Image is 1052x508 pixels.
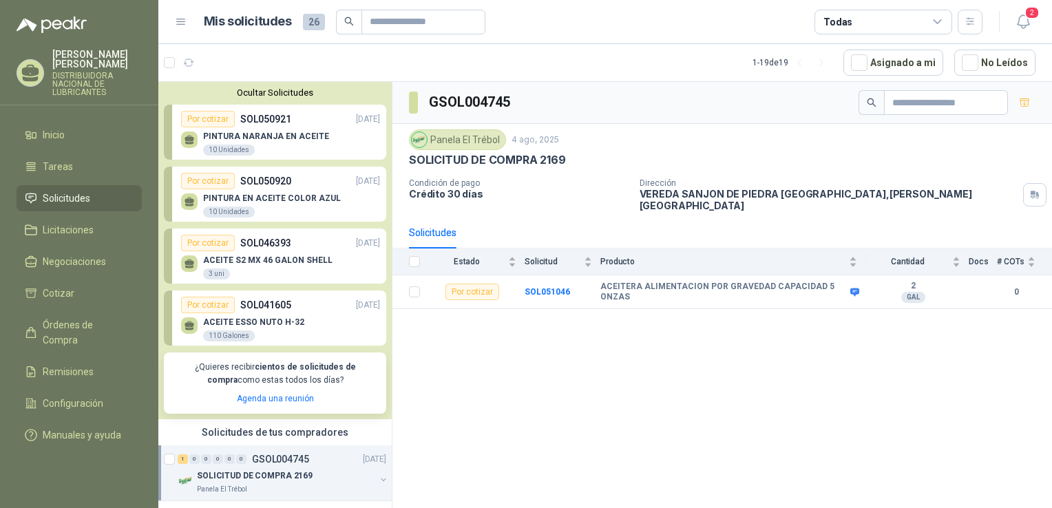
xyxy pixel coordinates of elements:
[17,154,142,180] a: Tareas
[43,191,90,206] span: Solicitudes
[203,255,333,265] p: ACEITE S2 MX 46 GALON SHELL
[164,229,386,284] a: Por cotizarSOL046393[DATE] ACEITE S2 MX 46 GALON SHELL3 uni
[197,484,247,495] p: Panela El Trébol
[43,127,65,142] span: Inicio
[823,14,852,30] div: Todas
[525,248,600,275] th: Solicitud
[203,317,304,327] p: ACEITE ESSO NUTO H-32
[303,14,325,30] span: 26
[224,454,235,464] div: 0
[753,52,832,74] div: 1 - 19 de 19
[356,113,380,126] p: [DATE]
[43,364,94,379] span: Remisiones
[17,248,142,275] a: Negociaciones
[158,82,392,419] div: Ocultar SolicitudesPor cotizarSOL050921[DATE] PINTURA NARANJA EN ACEITE10 UnidadesPor cotizarSOL0...
[17,17,87,33] img: Logo peakr
[52,72,142,96] p: DISTRIBUIDORA NACIONAL DE LUBRICANTES
[181,173,235,189] div: Por cotizar
[843,50,943,76] button: Asignado a mi
[409,178,629,188] p: Condición de pago
[865,281,960,292] b: 2
[201,454,211,464] div: 0
[525,257,581,266] span: Solicitud
[207,362,356,385] b: cientos de solicitudes de compra
[867,98,876,107] span: search
[43,396,103,411] span: Configuración
[181,235,235,251] div: Por cotizar
[52,50,142,69] p: [PERSON_NAME] [PERSON_NAME]
[1011,10,1035,34] button: 2
[252,454,309,464] p: GSOL004745
[428,248,525,275] th: Estado
[43,286,74,301] span: Cotizar
[997,257,1024,266] span: # COTs
[17,359,142,385] a: Remisiones
[203,268,230,279] div: 3 uni
[600,282,847,303] b: ACEITERA ALIMENTACION POR GRAVEDAD CAPACIDAD 5 ONZAS
[409,129,506,150] div: Panela El Trébol
[43,254,106,269] span: Negociaciones
[164,105,386,160] a: Por cotizarSOL050921[DATE] PINTURA NARANJA EN ACEITE10 Unidades
[189,454,200,464] div: 0
[203,330,255,341] div: 110 Galones
[356,175,380,188] p: [DATE]
[954,50,1035,76] button: No Leídos
[164,87,386,98] button: Ocultar Solicitudes
[240,235,291,251] p: SOL046393
[203,131,329,141] p: PINTURA NARANJA EN ACEITE
[197,469,313,482] p: SOLICITUD DE COMPRA 2169
[640,188,1018,211] p: VEREDA SANJON DE PIEDRA [GEOGRAPHIC_DATA] , [PERSON_NAME][GEOGRAPHIC_DATA]
[865,257,949,266] span: Cantidad
[240,297,291,313] p: SOL041605
[865,248,969,275] th: Cantidad
[164,290,386,346] a: Por cotizarSOL041605[DATE] ACEITE ESSO NUTO H-32110 Galones
[17,280,142,306] a: Cotizar
[600,248,865,275] th: Producto
[512,134,559,147] p: 4 ago, 2025
[203,193,341,203] p: PINTURA EN ACEITE COLOR AZUL
[164,167,386,222] a: Por cotizarSOL050920[DATE] PINTURA EN ACEITE COLOR AZUL10 Unidades
[43,159,73,174] span: Tareas
[172,361,378,387] p: ¿Quieres recibir como estas todos los días?
[240,173,291,189] p: SOL050920
[43,222,94,237] span: Licitaciones
[409,188,629,200] p: Crédito 30 días
[240,112,291,127] p: SOL050921
[901,292,925,303] div: GAL
[640,178,1018,188] p: Dirección
[178,473,194,489] img: Company Logo
[969,248,997,275] th: Docs
[356,237,380,250] p: [DATE]
[178,454,188,464] div: 1
[363,452,386,465] p: [DATE]
[204,12,292,32] h1: Mis solicitudes
[600,257,846,266] span: Producto
[17,312,142,353] a: Órdenes de Compra
[203,145,255,156] div: 10 Unidades
[181,297,235,313] div: Por cotizar
[997,248,1052,275] th: # COTs
[1024,6,1040,19] span: 2
[17,185,142,211] a: Solicitudes
[17,122,142,148] a: Inicio
[237,394,314,403] a: Agenda una reunión
[158,419,392,445] div: Solicitudes de tus compradores
[356,299,380,312] p: [DATE]
[213,454,223,464] div: 0
[17,390,142,416] a: Configuración
[445,284,499,300] div: Por cotizar
[43,317,129,348] span: Órdenes de Compra
[409,153,566,167] p: SOLICITUD DE COMPRA 2169
[412,132,427,147] img: Company Logo
[997,286,1035,299] b: 0
[429,92,512,113] h3: GSOL004745
[181,111,235,127] div: Por cotizar
[178,451,389,495] a: 1 0 0 0 0 0 GSOL004745[DATE] Company LogoSOLICITUD DE COMPRA 2169Panela El Trébol
[525,287,570,297] a: SOL051046
[409,225,456,240] div: Solicitudes
[203,207,255,218] div: 10 Unidades
[428,257,505,266] span: Estado
[43,427,121,443] span: Manuales y ayuda
[236,454,246,464] div: 0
